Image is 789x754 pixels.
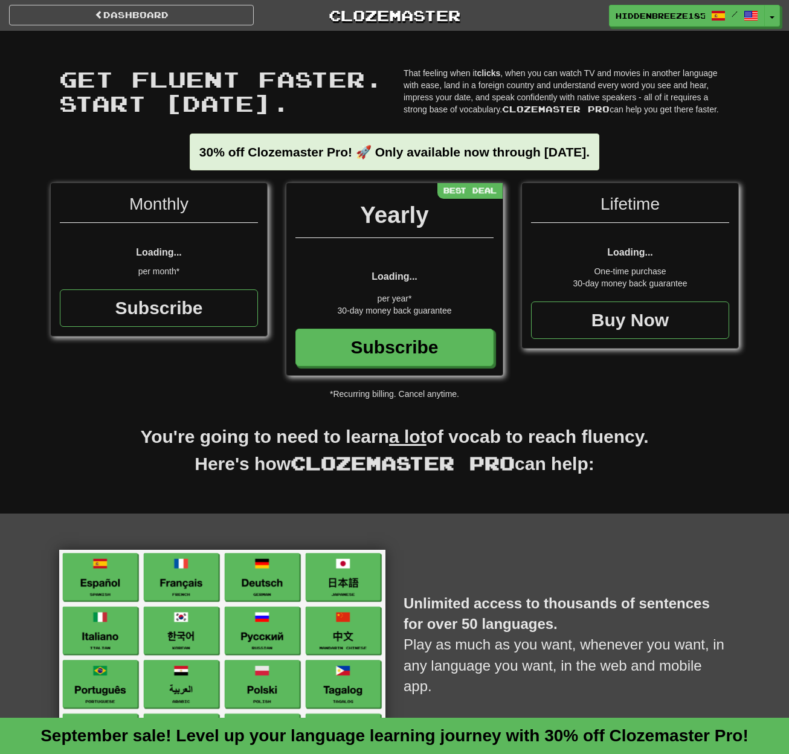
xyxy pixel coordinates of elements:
[59,550,385,746] img: languages-list.png
[295,292,494,304] div: per year*
[295,304,494,317] div: 30-day money back guarantee
[60,265,258,277] div: per month*
[732,10,738,18] span: /
[59,66,383,116] span: Get fluent faster. Start [DATE].
[404,595,710,632] strong: Unlimited access to thousands of sentences for over 50 languages.
[199,145,590,159] strong: 30% off Clozemaster Pro! 🚀 Only available now through [DATE].
[389,427,427,446] u: a lot
[295,198,494,238] div: Yearly
[291,452,515,474] span: Clozemaster Pro
[9,5,254,25] a: Dashboard
[607,247,653,257] span: Loading...
[60,289,258,327] a: Subscribe
[404,569,730,721] p: Play as much as you want, whenever you want, in any language you want, in the web and mobile app.
[531,265,729,277] div: One-time purchase
[477,68,500,78] strong: clicks
[372,271,417,282] span: Loading...
[50,424,739,489] h2: You're going to need to learn of vocab to reach fluency. Here's how can help:
[531,301,729,339] a: Buy Now
[531,277,729,289] div: 30-day money back guarantee
[136,247,182,257] span: Loading...
[502,104,610,114] span: Clozemaster Pro
[531,192,729,223] div: Lifetime
[609,5,765,27] a: HiddenBreeze1857 /
[272,5,517,26] a: Clozemaster
[616,10,705,21] span: HiddenBreeze1857
[404,67,730,115] p: That feeling when it , when you can watch TV and movies in another language with ease, land in a ...
[40,726,749,745] a: September sale! Level up your language learning journey with 30% off Clozemaster Pro!
[295,329,494,366] a: Subscribe
[437,183,503,198] div: Best Deal
[60,192,258,223] div: Monthly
